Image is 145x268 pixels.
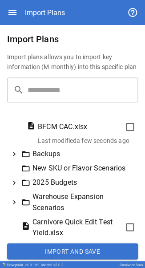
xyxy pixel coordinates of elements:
[25,263,40,267] span: v 6.0.109
[32,216,121,238] span: Carnivore Quick Edit Test Yield.xlsx
[7,53,138,72] h6: Import plans allows you to import key information (M-monthly) into this specific plan
[21,149,134,159] div: Backups
[7,263,40,267] div: Drivepoint
[120,263,143,267] div: Carnivore Snax
[38,136,134,145] p: Last modified a few seconds ago
[53,263,64,267] span: v 5.0.2
[21,191,134,213] div: Warehouse Expansion Scenarios
[2,262,5,266] img: Drivepoint
[25,8,65,17] div: Import Plans
[38,122,87,132] span: BFCM CAC.xlsx
[21,177,134,188] div: 2025 Budgets
[21,163,134,174] div: New SKU or Flavor Scenarios
[7,243,138,259] button: Import and Save
[7,32,138,46] h6: Import Plans
[13,85,24,95] span: search
[41,263,64,267] div: Model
